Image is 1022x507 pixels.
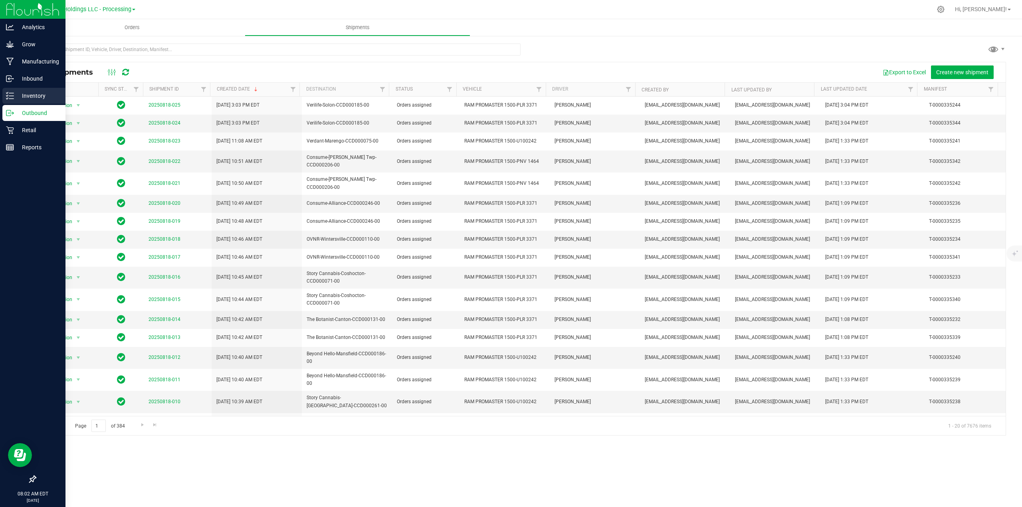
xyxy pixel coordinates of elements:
[335,24,380,31] span: Shipments
[555,273,635,281] span: [PERSON_NAME]
[825,101,868,109] span: [DATE] 3:04 PM EDT
[397,218,455,225] span: Orders assigned
[149,120,180,126] a: 20250818-024
[307,292,387,307] span: Story Cannabis-Coshocton-CCD000071-00
[546,83,635,97] th: Driver
[397,180,455,187] span: Orders assigned
[555,218,635,225] span: [PERSON_NAME]
[929,101,1001,109] span: T-0000335244
[73,396,83,408] span: select
[936,69,988,75] span: Create new shipment
[307,200,387,207] span: Consume-Alliance-CCD000246-00
[216,334,262,341] span: [DATE] 10:42 AM EDT
[149,317,180,322] a: 20250818-014
[14,57,62,66] p: Manufacturing
[929,296,1001,303] span: T-0000335340
[73,100,83,111] span: select
[645,296,720,303] span: [EMAIL_ADDRESS][DOMAIN_NAME]
[645,253,720,261] span: [EMAIL_ADDRESS][DOMAIN_NAME]
[555,398,635,406] span: [PERSON_NAME]
[73,178,83,189] span: select
[955,6,1007,12] span: Hi, [PERSON_NAME]!
[6,143,14,151] inline-svg: Reports
[245,19,470,36] a: Shipments
[42,68,101,77] span: All Shipments
[307,137,387,145] span: Verdant-Marengo-CCD000075-00
[307,154,387,169] span: Consume-[PERSON_NAME] Twp-CCD000206-00
[149,335,180,340] a: 20250818-013
[73,216,83,227] span: select
[307,316,387,323] span: The Botanist-Canton-CCD000131-00
[117,117,125,129] span: In Sync
[376,83,389,96] a: Filter
[463,86,482,92] a: Vehicle
[117,352,125,363] span: In Sync
[117,178,125,189] span: In Sync
[73,374,83,385] span: select
[307,270,387,285] span: Story Cannabis-Coshocton-CCD000071-00
[397,334,455,341] span: Orders assigned
[114,24,151,31] span: Orders
[117,294,125,305] span: In Sync
[735,158,810,165] span: [EMAIL_ADDRESS][DOMAIN_NAME]
[216,119,259,127] span: [DATE] 3:03 PM EDT
[645,376,720,384] span: [EMAIL_ADDRESS][DOMAIN_NAME]
[117,156,125,167] span: In Sync
[642,87,669,93] a: Created By
[397,398,455,406] span: Orders assigned
[117,135,125,147] span: In Sync
[555,200,635,207] span: [PERSON_NAME]
[216,398,262,406] span: [DATE] 10:39 AM EDT
[149,420,161,430] a: Go to the last page
[117,314,125,325] span: In Sync
[735,398,810,406] span: [EMAIL_ADDRESS][DOMAIN_NAME]
[6,75,14,83] inline-svg: Inbound
[73,234,83,245] span: select
[397,273,455,281] span: Orders assigned
[735,236,810,243] span: [EMAIL_ADDRESS][DOMAIN_NAME]
[825,158,868,165] span: [DATE] 1:33 PM EDT
[216,158,262,165] span: [DATE] 10:51 AM EDT
[216,101,259,109] span: [DATE] 3:03 PM EDT
[929,180,1001,187] span: T-0000335242
[735,253,810,261] span: [EMAIL_ADDRESS][DOMAIN_NAME]
[929,119,1001,127] span: T-0000335344
[645,200,720,207] span: [EMAIL_ADDRESS][DOMAIN_NAME]
[216,354,262,361] span: [DATE] 10:40 AM EDT
[397,296,455,303] span: Orders assigned
[929,236,1001,243] span: T-0000335234
[825,376,868,384] span: [DATE] 1:33 PM EDT
[645,398,720,406] span: [EMAIL_ADDRESS][DOMAIN_NAME]
[397,253,455,261] span: Orders assigned
[735,200,810,207] span: [EMAIL_ADDRESS][DOMAIN_NAME]
[464,236,545,243] span: RAM PROMASTER 1500-PLR 3371
[735,376,810,384] span: [EMAIL_ADDRESS][DOMAIN_NAME]
[286,83,299,96] a: Filter
[464,119,545,127] span: RAM PROMASTER 1500-PLR 3371
[307,253,387,261] span: OVNR-Wintersville-CCD000110-00
[929,273,1001,281] span: T-0000335233
[217,86,259,92] a: Created Date
[645,354,720,361] span: [EMAIL_ADDRESS][DOMAIN_NAME]
[14,91,62,101] p: Inventory
[396,86,413,92] a: Status
[645,180,720,187] span: [EMAIL_ADDRESS][DOMAIN_NAME]
[735,334,810,341] span: [EMAIL_ADDRESS][DOMAIN_NAME]
[533,83,546,96] a: Filter
[73,118,83,129] span: select
[6,126,14,134] inline-svg: Retail
[929,218,1001,225] span: T-0000335235
[645,119,720,127] span: [EMAIL_ADDRESS][DOMAIN_NAME]
[645,334,720,341] span: [EMAIL_ADDRESS][DOMAIN_NAME]
[555,158,635,165] span: [PERSON_NAME]
[397,376,455,384] span: Orders assigned
[117,396,125,407] span: In Sync
[825,296,868,303] span: [DATE] 1:09 PM EDT
[464,316,545,323] span: RAM PROMASTER 1500-PLR 3371
[14,108,62,118] p: Outbound
[555,253,635,261] span: [PERSON_NAME]
[216,236,262,243] span: [DATE] 10:46 AM EDT
[307,101,387,109] span: Verilife-Solon-CCD000185-00
[149,274,180,280] a: 20250818-016
[731,87,772,93] a: Last Updated By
